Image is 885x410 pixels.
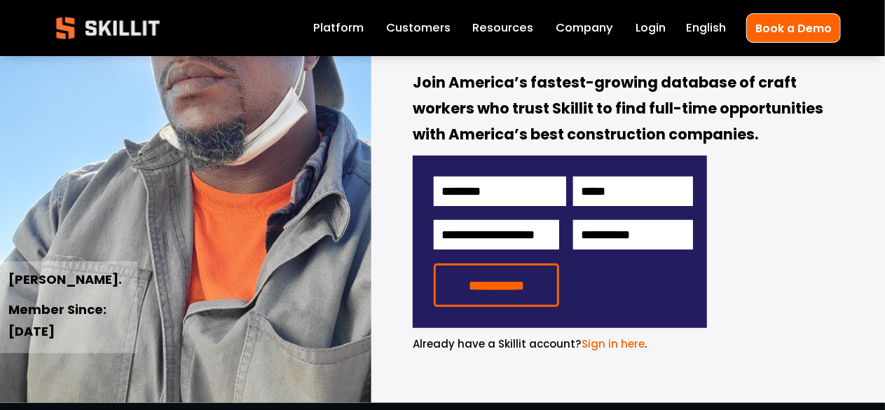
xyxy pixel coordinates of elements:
[686,20,726,37] span: English
[413,71,826,149] strong: Join America’s fastest-growing database of craft workers who trust Skillit to find full-time oppo...
[746,13,841,42] a: Book a Demo
[473,18,534,38] a: folder dropdown
[686,18,726,38] div: language picker
[413,336,582,351] span: Already have a Skillit account?
[556,18,613,38] a: Company
[314,18,364,38] a: Platform
[413,336,706,353] p: .
[493,3,503,72] strong: .
[582,336,645,351] a: Sign in here
[386,18,451,38] a: Customers
[636,18,666,38] a: Login
[8,300,109,343] strong: Member Since: [DATE]
[473,20,534,37] span: Resources
[8,270,122,292] strong: [PERSON_NAME].
[44,7,172,49] img: Skillit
